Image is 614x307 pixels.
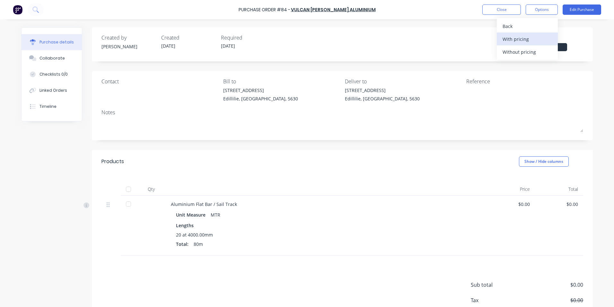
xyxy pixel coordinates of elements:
div: Deliver to [345,78,462,85]
div: Reference [466,78,583,85]
div: [STREET_ADDRESS] [345,87,420,94]
div: Back [503,22,552,31]
div: Required [221,34,276,42]
div: $0.00 [540,201,578,208]
span: $0.00 [519,296,583,304]
div: Products [101,158,124,165]
button: Edit Purchase [563,5,601,15]
span: Lengths [176,222,194,229]
span: $0.00 [519,281,583,289]
span: Total: [176,241,189,247]
div: Edillilie, [GEOGRAPHIC_DATA], 5630 [223,95,298,102]
span: Sub total [471,281,519,289]
button: Collaborate [22,50,82,66]
button: Options [526,5,558,15]
div: Purchase details [39,39,74,45]
div: Contact [101,78,218,85]
div: Aluminium Flat Bar / Sail Track [171,201,482,208]
div: Collaborate [39,55,65,61]
button: Purchase details [22,34,82,50]
span: 20 at 4000.00mm [176,231,213,238]
div: Edillilie, [GEOGRAPHIC_DATA], 5630 [345,95,420,102]
div: Bill to [223,78,340,85]
span: 80m [194,241,203,247]
div: [PERSON_NAME] [101,43,156,50]
img: Factory [13,5,22,14]
div: Created by [101,34,156,42]
button: Without pricing [497,45,558,58]
div: Timeline [39,104,57,109]
a: Vulcan [PERSON_NAME] Aluminium [291,6,376,13]
span: Tax [471,296,519,304]
div: Without pricing [503,47,552,57]
button: Checklists 0/0 [22,66,82,82]
div: Qty [137,183,166,196]
div: Created [161,34,216,42]
div: $0.00 [492,201,530,208]
div: Price [487,183,535,196]
button: With pricing [497,33,558,45]
button: Close [482,5,521,15]
div: MTR [211,210,220,219]
div: [STREET_ADDRESS] [223,87,298,94]
div: Unit Measure [176,210,211,219]
button: Linked Orders [22,82,82,98]
button: Show / Hide columns [519,156,569,167]
div: Total [535,183,583,196]
button: Timeline [22,98,82,115]
div: Linked Orders [39,88,67,93]
div: With pricing [503,34,552,44]
div: Notes [101,108,583,116]
div: Purchase Order #84 - [239,6,290,13]
div: Checklists 0/0 [39,71,68,77]
button: Back [497,20,558,33]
